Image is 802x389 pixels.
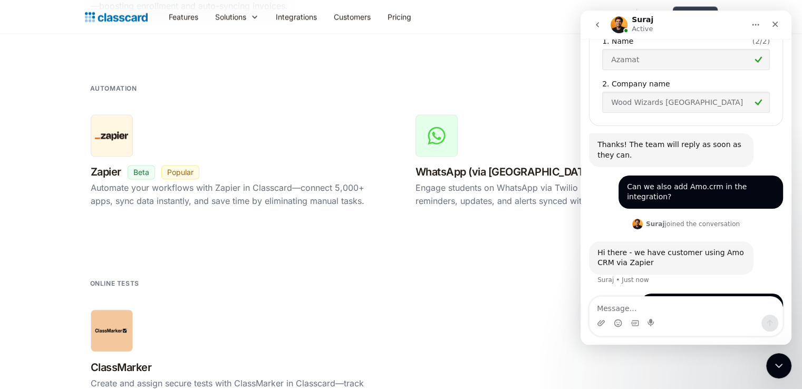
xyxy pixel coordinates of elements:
[426,125,447,146] img: WhatsApp (via Twilio)
[95,131,129,140] img: Zapier
[95,328,129,333] img: ClassMarker
[160,5,207,28] a: Features
[215,11,246,22] div: Solutions
[416,163,597,181] h3: WhatsApp (via [GEOGRAPHIC_DATA])
[90,278,139,288] h2: online tests
[581,11,791,345] iframe: Intercom live chat
[325,5,379,28] a: Customers
[673,6,718,27] a: Sign up
[267,5,325,28] a: Integrations
[91,163,121,181] h3: Zapier
[207,5,267,28] div: Solutions
[637,5,673,28] a: Login
[416,181,712,207] div: Engage students on WhatsApp via Twilio in Classcard—automated reminders, updates, and alerts sync...
[579,5,636,28] a: Get a demo
[85,109,393,215] a: ZapierZapierBetaPopularAutomate your workflows with Zapier in Classcard—connect 5,000+ apps, sync...
[167,167,194,178] div: Popular
[766,353,791,378] iframe: Intercom live chat
[133,167,149,178] div: Beta
[379,5,420,28] a: Pricing
[91,358,152,376] h3: ClassMarker
[90,83,137,93] h2: automation
[85,9,148,24] a: home
[91,181,387,207] div: Automate your workflows with Zapier in Classcard—connect 5,000+ apps, sync data instantly, and sa...
[410,109,718,215] a: WhatsApp (via Twilio)WhatsApp (via [GEOGRAPHIC_DATA])BetaEngage students on WhatsApp via Twilio i...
